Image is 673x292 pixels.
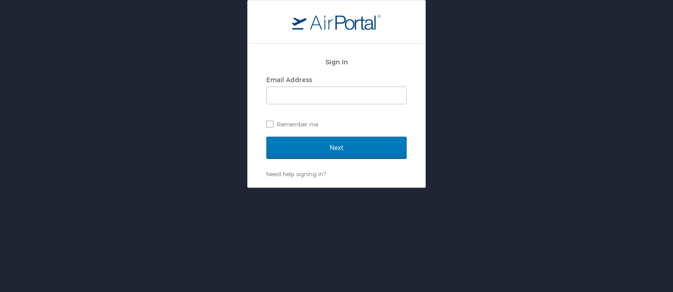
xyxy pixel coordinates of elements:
[266,170,326,178] a: Need help signing in?
[266,57,407,67] h2: Sign In
[266,76,312,83] label: Email Address
[266,118,407,131] label: Remember me
[266,137,407,159] input: Next
[292,14,381,30] img: logo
